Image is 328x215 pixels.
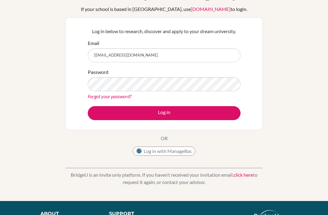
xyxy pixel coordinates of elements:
a: click here [234,172,253,178]
p: OR [161,135,168,142]
a: Forgot your password? [88,93,132,99]
button: Log in [88,106,241,120]
label: Password [88,68,108,76]
label: Email [88,40,99,47]
p: BridgeU is an invite only platform. If you haven’t received your invitation email, to request it ... [65,171,263,186]
a: [DOMAIN_NAME] [191,6,231,12]
button: Log in with ManageBac [133,147,195,156]
p: Log in below to research, discover and apply to your dream university. [88,28,241,35]
div: If your school is based in [GEOGRAPHIC_DATA], use to login. [81,5,247,13]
